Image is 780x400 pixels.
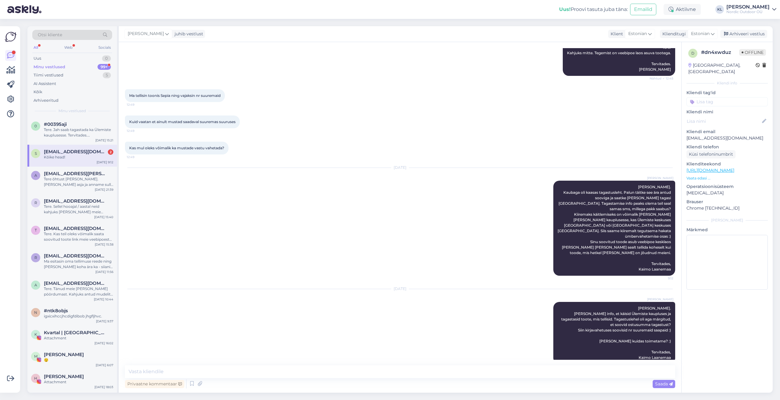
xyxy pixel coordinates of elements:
[34,55,41,62] div: Uus
[44,176,113,187] div: Tere õhtust [PERSON_NAME]. [PERSON_NAME] asja ja anname sulle homme hommikul teada, kus teine pak...
[128,30,164,37] span: [PERSON_NAME]
[108,149,113,155] div: 2
[38,32,62,38] span: Otsi kliente
[44,231,113,242] div: Tere. Kas teil oleks võimalik saata soovitud toote link meie veebipoest? Tervitades. [PERSON_NAME]
[32,44,39,51] div: All
[127,129,150,133] span: 12:49
[44,171,107,176] span: aarne.ollek@gmail.com
[34,255,37,260] span: r
[726,9,770,14] div: Nordic Outdoor OÜ
[686,144,768,150] p: Kliendi telefon
[34,173,37,178] span: a
[58,108,86,114] span: Minu vestlused
[44,127,113,138] div: Tere. Jah saab tagastada ka Ülemiste kauplusesse. Tervitades. [PERSON_NAME]
[44,286,113,297] div: Tere. Tänud meie [PERSON_NAME] pöördumast. Kahjuks antud mudelit poes ei ole ja samuti ei saa sed...
[34,310,37,315] span: n
[129,93,221,98] span: Ma tellisin toonis Sepia ning vajaksin nr suuremaid
[660,31,686,37] div: Klienditugi
[686,150,736,158] div: Küsi telefoninumbrit
[125,380,184,388] div: Privaatne kommentaar
[96,319,113,324] div: [DATE] 9:37
[34,283,37,287] span: a
[559,6,571,12] b: Uus!
[97,160,113,165] div: [DATE] 9:12
[34,332,37,337] span: K
[628,30,647,37] span: Estonian
[691,51,694,55] span: d
[647,297,673,302] span: [PERSON_NAME]
[44,226,107,231] span: twoliver.kongo@gmail.com
[44,330,107,335] span: Kvartal | Kaubanduskeskus Tartus
[720,30,767,38] div: Arhiveeri vestlus
[97,44,112,51] div: Socials
[559,6,628,13] div: Proovi tasuta juba täna:
[630,4,656,15] button: Emailid
[34,72,63,78] div: Tiimi vestlused
[686,80,768,86] div: Kliendi info
[34,124,37,128] span: 0
[95,242,113,247] div: [DATE] 15:38
[34,64,65,70] div: Minu vestlused
[44,259,113,270] div: Ma esitasin oma tellimuse reede ning [PERSON_NAME] koha ära ka - siiani pole tellimus minuni jõud...
[34,200,37,205] span: r
[44,308,68,313] span: #ntk8objs
[686,227,768,233] p: Märkmed
[44,204,113,215] div: Tere. Sellel hooajal / aastal neid kahjuks [PERSON_NAME] meie valikusse. Tervitades. [PERSON_NAME]
[102,55,111,62] div: 0
[44,313,113,319] div: igxicxihccjhcdigfdibob jhgfljhvc.
[44,357,113,363] div: 😯
[96,363,113,367] div: [DATE] 6:07
[686,205,768,211] p: Chrome [TECHNICAL_ID]
[94,385,113,389] div: [DATE] 18:03
[686,135,768,141] p: [EMAIL_ADDRESS][DOMAIN_NAME]
[34,376,37,381] span: H
[686,190,768,196] p: [MEDICAL_DATA]
[655,381,673,387] span: Saada
[44,198,107,204] span: robert37qwe@gmail.com
[95,270,113,274] div: [DATE] 11:56
[687,118,761,125] input: Lisa nimi
[172,31,203,37] div: juhib vestlust
[34,81,56,87] div: AI Assistent
[127,102,150,107] span: 12:49
[94,215,113,219] div: [DATE] 15:40
[686,109,768,115] p: Kliendi nimi
[686,218,768,223] div: [PERSON_NAME]
[647,176,673,180] span: [PERSON_NAME]
[34,89,42,95] div: Kõik
[686,97,768,106] input: Lisa tag
[125,165,675,170] div: [DATE]
[44,281,107,286] span: a.l@mail.ee
[686,168,734,173] a: [URL][DOMAIN_NAME]
[726,5,770,9] div: [PERSON_NAME]
[94,297,113,302] div: [DATE] 10:44
[34,97,58,104] div: Arhiveeritud
[95,138,113,143] div: [DATE] 15:21
[44,374,84,379] span: Henry Jakobson
[44,149,107,154] span: saunabirge@gmail.com
[726,5,776,14] a: [PERSON_NAME]Nordic Outdoor OÜ
[650,76,673,81] span: Nähtud ✓ 12:45
[686,129,768,135] p: Kliendi email
[44,154,113,160] div: Kõike head!
[686,175,768,181] p: Vaata edasi ...
[125,286,675,292] div: [DATE]
[608,31,623,37] div: Klient
[129,146,224,150] span: Kas mul oleks võimalik ka mustade vastu vahetada?
[44,122,67,127] span: #00395aji
[715,5,724,14] div: KL
[5,31,16,43] img: Askly Logo
[686,90,768,96] p: Kliendi tag'id
[739,49,766,56] span: Offline
[94,341,113,345] div: [DATE] 16:02
[44,379,113,385] div: Attachment
[44,335,113,341] div: Attachment
[97,64,111,70] div: 99+
[35,228,37,232] span: t
[686,183,768,190] p: Operatsioonisüsteem
[95,187,113,192] div: [DATE] 21:39
[686,161,768,167] p: Klienditeekond
[44,253,107,259] span: rsorokin43@gmail.com
[686,199,768,205] p: Brauser
[127,155,150,159] span: 12:49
